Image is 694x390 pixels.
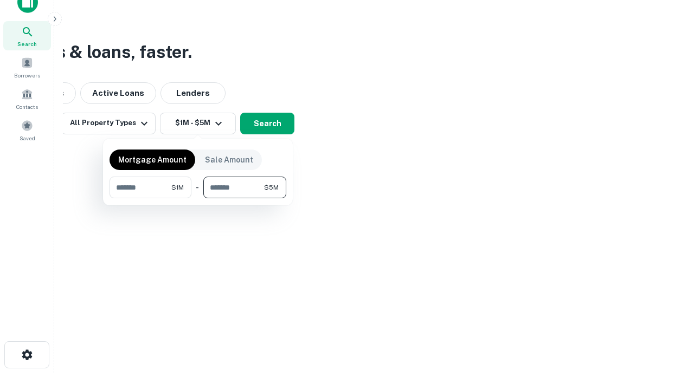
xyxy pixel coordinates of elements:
[171,183,184,192] span: $1M
[205,154,253,166] p: Sale Amount
[640,303,694,355] iframe: Chat Widget
[118,154,187,166] p: Mortgage Amount
[196,177,199,198] div: -
[264,183,279,192] span: $5M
